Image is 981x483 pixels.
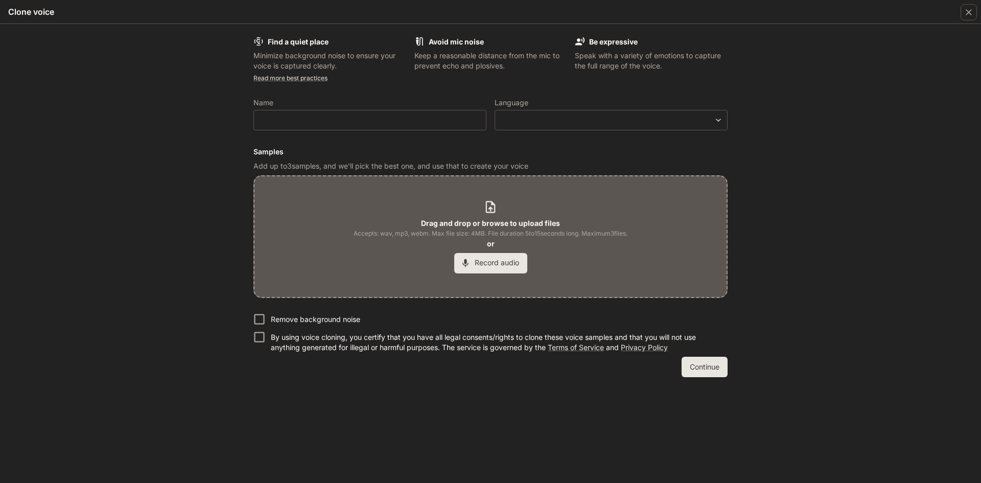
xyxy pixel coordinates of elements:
button: Continue [682,357,728,377]
b: Be expressive [589,37,638,46]
a: Read more best practices [253,74,328,82]
b: Find a quiet place [268,37,329,46]
button: Record audio [454,253,527,273]
p: Speak with a variety of emotions to capture the full range of the voice. [575,51,728,71]
span: Accepts: wav, mp3, webm. Max file size: 4MB. File duration 5 to 15 seconds long. Maximum 3 files. [354,228,627,239]
div: ​ [495,115,727,125]
p: Language [495,99,528,106]
h6: Samples [253,147,728,157]
p: Remove background noise [271,314,360,325]
p: By using voice cloning, you certify that you have all legal consents/rights to clone these voice ... [271,332,719,353]
h5: Clone voice [8,6,54,17]
b: or [487,239,495,248]
b: Avoid mic noise [429,37,484,46]
a: Privacy Policy [621,343,668,352]
p: Add up to 3 samples, and we'll pick the best one, and use that to create your voice [253,161,728,171]
p: Minimize background noise to ensure your voice is captured clearly. [253,51,406,71]
a: Terms of Service [548,343,604,352]
p: Name [253,99,273,106]
p: Keep a reasonable distance from the mic to prevent echo and plosives. [414,51,567,71]
b: Drag and drop or browse to upload files [421,219,560,227]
